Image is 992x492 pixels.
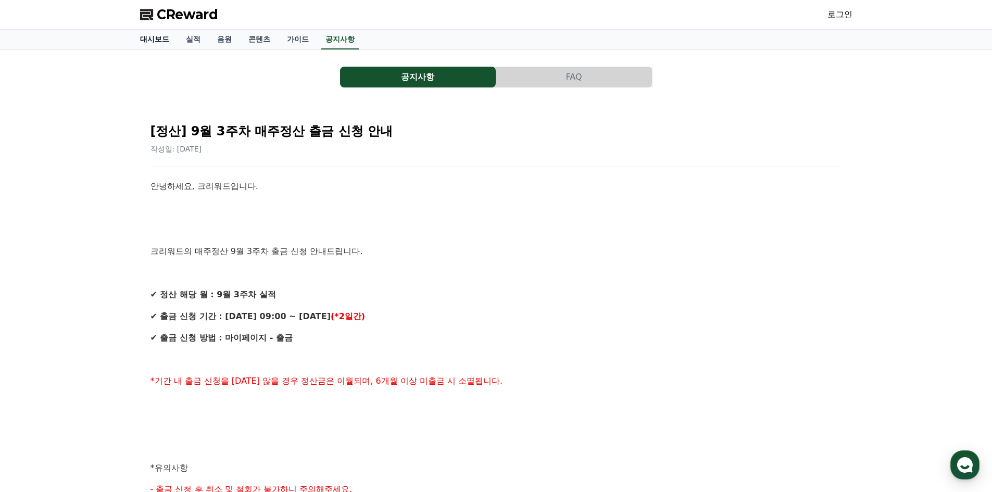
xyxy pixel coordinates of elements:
[150,376,503,386] span: *기간 내 출금 신청을 [DATE] 않을 경우 정산금은 이월되며, 6개월 이상 미출금 시 소멸됩니다.
[150,145,202,153] span: 작성일: [DATE]
[279,30,317,49] a: 가이드
[33,346,39,354] span: 홈
[150,180,842,193] p: 안녕하세요, 크리워드입니다.
[209,30,240,49] a: 음원
[340,67,496,87] button: 공지사항
[496,67,652,87] button: FAQ
[240,30,279,49] a: 콘텐츠
[150,463,188,473] span: *유의사항
[331,311,365,321] strong: (*2일간)
[95,346,108,355] span: 대화
[161,346,173,354] span: 설정
[150,311,331,321] strong: ✔ 출금 신청 기간 : [DATE] 09:00 ~ [DATE]
[157,6,218,23] span: CReward
[150,333,293,343] strong: ✔ 출금 신청 방법 : 마이페이지 - 출금
[132,30,178,49] a: 대시보드
[134,330,200,356] a: 설정
[150,289,276,299] strong: ✔ 정산 해당 월 : 9월 3주차 실적
[178,30,209,49] a: 실적
[150,123,842,140] h2: [정산] 9월 3주차 매주정산 출금 신청 안내
[69,330,134,356] a: 대화
[321,30,359,49] a: 공지사항
[150,245,842,258] p: 크리워드의 매주정산 9월 3주차 출금 신청 안내드립니다.
[827,8,852,21] a: 로그인
[3,330,69,356] a: 홈
[140,6,218,23] a: CReward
